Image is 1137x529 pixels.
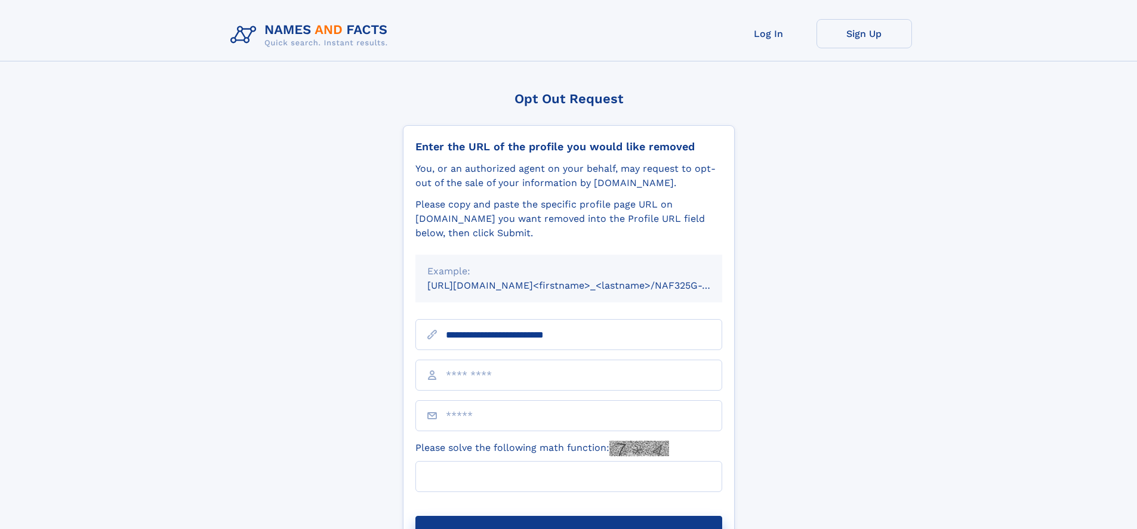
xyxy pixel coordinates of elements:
div: Please copy and paste the specific profile page URL on [DOMAIN_NAME] you want removed into the Pr... [415,197,722,240]
small: [URL][DOMAIN_NAME]<firstname>_<lastname>/NAF325G-xxxxxxxx [427,280,745,291]
a: Log In [721,19,816,48]
label: Please solve the following math function: [415,441,669,456]
a: Sign Up [816,19,912,48]
div: Opt Out Request [403,91,735,106]
div: Example: [427,264,710,279]
div: You, or an authorized agent on your behalf, may request to opt-out of the sale of your informatio... [415,162,722,190]
img: Logo Names and Facts [226,19,398,51]
div: Enter the URL of the profile you would like removed [415,140,722,153]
